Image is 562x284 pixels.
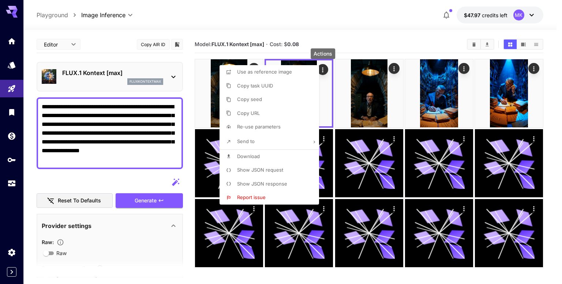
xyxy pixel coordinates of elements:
span: Show JSON response [237,181,287,187]
span: Copy URL [237,110,260,116]
span: Copy seed [237,96,262,102]
span: Copy task UUID [237,83,273,89]
span: Re-use parameters [237,124,281,130]
span: Show JSON request [237,167,283,173]
span: Download [237,153,260,159]
span: Send to [237,138,255,144]
div: Actions [311,48,335,59]
span: Report issue [237,194,266,200]
span: Use as reference image [237,69,292,75]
